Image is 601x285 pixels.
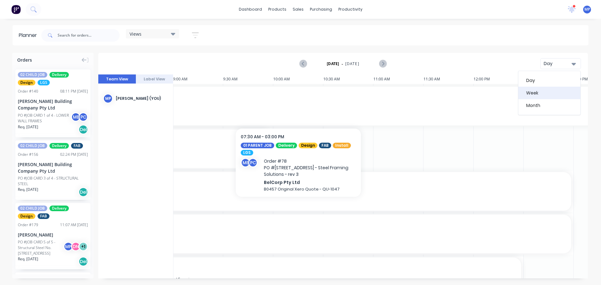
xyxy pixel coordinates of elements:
span: Design [18,213,35,219]
div: 9:00 AM [173,74,223,84]
button: Previous page [300,60,307,68]
div: Del [79,125,88,134]
div: Del [79,257,88,266]
div: 12:00 PM [474,74,524,84]
span: Delivery [49,72,69,78]
div: MP [64,242,73,251]
div: PC [79,112,88,122]
span: 02 CHILD JOB [18,206,47,211]
span: Req. [DATE] [18,256,38,262]
div: 11:07 AM [DATE] [60,222,88,228]
div: [PERSON_NAME] Building Company Pty Ltd [18,161,88,174]
div: 10:00 AM [273,74,323,84]
div: PO #JOB CARD 3 of 4 - STRUCTURAL STEEL [18,176,88,187]
span: Orders [17,57,32,63]
div: 10:30 AM [323,74,373,84]
div: purchasing [307,5,335,14]
div: [PERSON_NAME] [18,232,88,238]
span: LGS [38,80,50,85]
div: Day [518,74,580,87]
div: MP [103,94,113,103]
span: Design [18,80,35,85]
div: productivity [335,5,366,14]
div: [PERSON_NAME] Building Company Pty Ltd [18,98,88,111]
div: 08:11 PM [DATE] [60,89,88,94]
span: FAB [71,143,83,149]
div: + 1 [79,242,88,251]
span: Req. [DATE] [18,124,38,130]
span: 02 CHILD JOB [18,143,47,149]
div: [PERSON_NAME] (You) [116,96,168,101]
div: ME [71,112,80,122]
span: 02 CHILD JOB [18,72,47,78]
div: PO #JOB CARD 5 of 5 - Structural Steel No.[STREET_ADDRESS] [18,239,65,256]
a: dashboard [236,5,265,14]
div: products [265,5,290,14]
button: Next page [379,60,386,68]
div: 9:30 AM [223,74,273,84]
div: Order # 156 [18,152,38,157]
div: Week [518,87,580,99]
strong: [DATE] [327,61,339,67]
img: Factory [11,5,21,14]
div: 11:30 AM [424,74,474,84]
div: PO #JOB CARD 1 of 4 - LOWER WALL FRAMES [18,113,73,124]
div: Month [518,99,580,112]
input: Search for orders... [58,29,120,42]
button: Team View [98,74,136,84]
div: 02:24 PM [DATE] [60,152,88,157]
span: FAB [38,213,49,219]
span: [DATE] [345,61,359,67]
span: - [342,60,343,68]
span: MP [584,7,590,12]
span: PO # Lot 657 Osprey Rise, Worongary - Light Steel Framing [81,277,517,282]
button: Label View [136,74,173,84]
button: Day [540,58,581,69]
div: Order # 179 [18,222,38,228]
span: Order # 76 [81,272,517,277]
span: Req. [DATE] [18,187,38,192]
div: Del [79,187,88,197]
div: Day [544,60,573,67]
div: 11:00 AM [373,74,424,84]
span: Delivery [49,206,69,211]
span: Views [130,31,141,37]
span: Delivery [49,143,69,149]
div: Planner [19,32,40,39]
div: DN [71,242,80,251]
div: sales [290,5,307,14]
div: Order # 140 [18,89,38,94]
